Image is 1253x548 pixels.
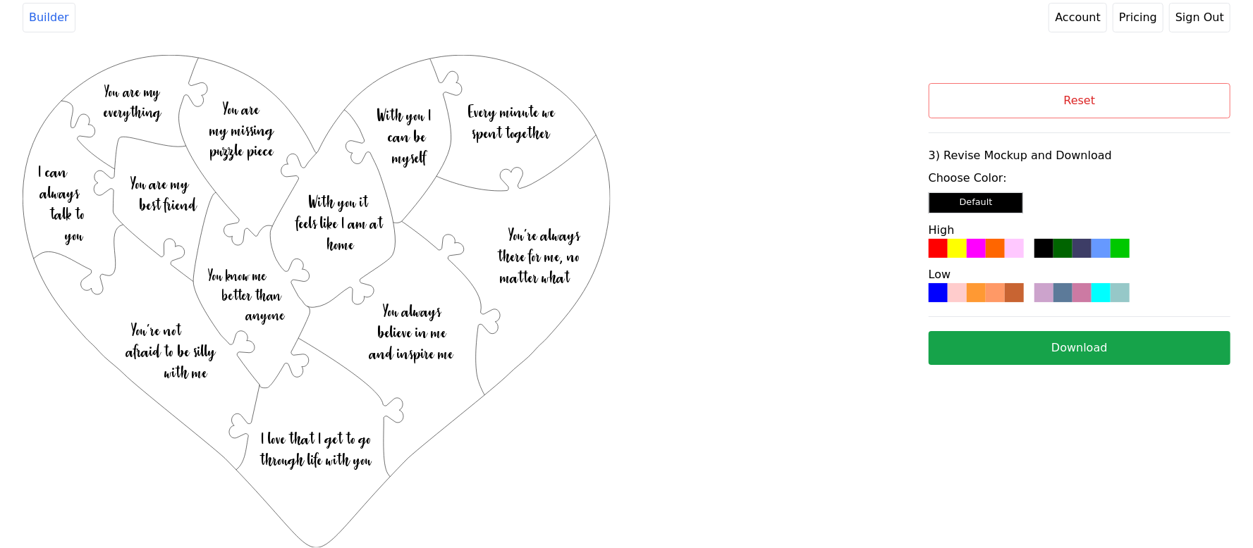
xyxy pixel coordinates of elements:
text: believe in me [377,322,447,344]
text: You are my [130,173,190,194]
button: Download [929,331,1230,365]
button: Sign Out [1169,3,1230,32]
a: Account [1049,3,1107,32]
text: through life with you [259,449,372,471]
text: I love that I get to go [261,428,371,450]
small: Default [960,197,993,207]
label: Choose Color: [929,170,1230,187]
label: 3) Revise Mockup and Download [929,147,1230,164]
text: my missing [209,119,274,141]
text: matter what [500,266,570,288]
text: puzzle piece [209,140,274,162]
text: and inspire me [369,343,455,365]
text: can be [388,125,427,147]
text: anyone [245,305,286,325]
label: Low [929,268,951,281]
a: Builder [23,3,75,32]
button: Reset [929,83,1230,118]
text: I can [38,161,68,182]
text: myself [393,147,428,168]
text: Every minute we [467,101,556,123]
text: you [65,224,84,246]
text: With you I [378,104,432,126]
text: with me [164,361,208,383]
text: feels like I am at [295,212,384,234]
text: best friend [139,194,197,216]
text: afraid to be silly [126,340,216,362]
text: there for me, no [498,245,580,267]
text: You know me [208,266,267,286]
text: spent together [472,122,551,144]
text: You’re always [509,224,582,246]
text: always [39,182,80,204]
text: talk to [49,203,85,225]
text: You always [384,301,443,323]
text: better than [221,285,283,305]
text: With you it [309,191,369,213]
text: home [326,233,355,255]
text: You’re not [131,319,182,341]
label: High [929,223,955,237]
text: You are my [104,82,161,102]
a: Pricing [1113,3,1163,32]
text: everything [104,102,162,122]
text: You are [224,98,261,120]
